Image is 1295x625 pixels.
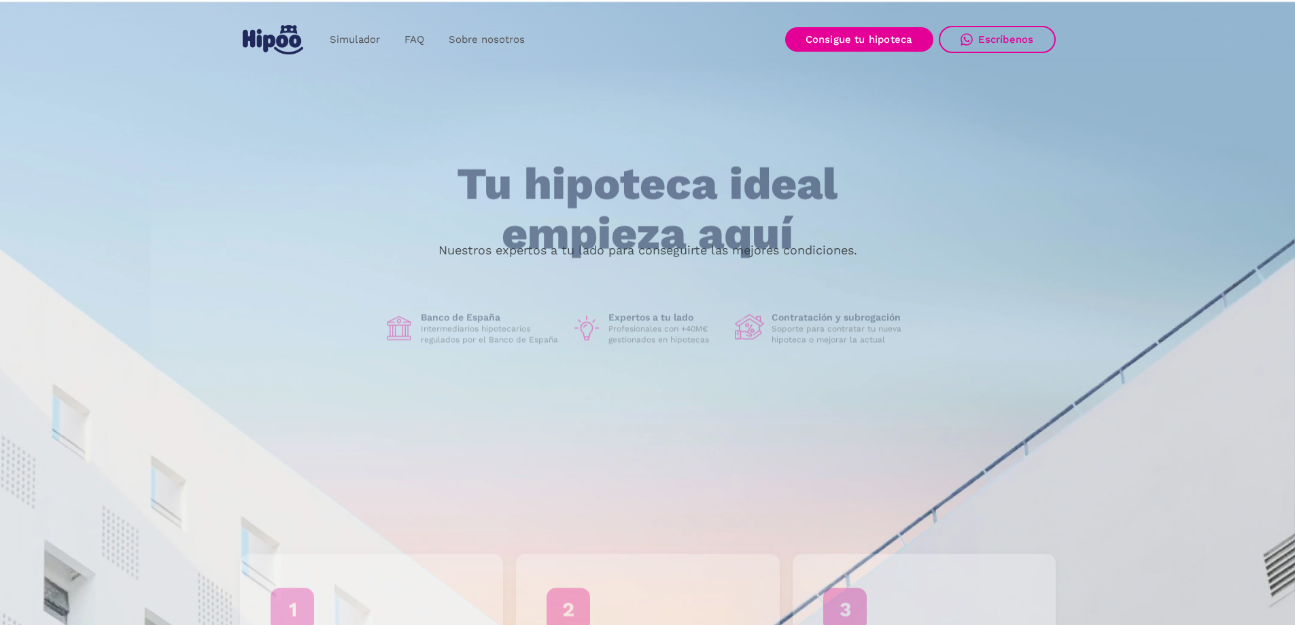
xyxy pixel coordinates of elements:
h1: Tu hipoteca ideal empieza aquí [390,160,905,258]
a: Sobre nosotros [436,27,537,53]
a: Escríbenos [939,26,1056,53]
a: FAQ [392,27,436,53]
p: Soporte para contratar tu nueva hipoteca o mejorar la actual [772,324,912,345]
p: Intermediarios hipotecarios regulados por el Banco de España [421,324,561,345]
h1: Banco de España [421,311,561,324]
a: home [240,20,307,60]
p: Profesionales con +40M€ gestionados en hipotecas [608,324,724,345]
h1: Contratación y subrogación [772,311,912,324]
div: Escríbenos [978,33,1034,46]
a: Simulador [317,27,392,53]
h1: Expertos a tu lado [608,311,724,324]
a: Consigue tu hipoteca [785,27,933,52]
